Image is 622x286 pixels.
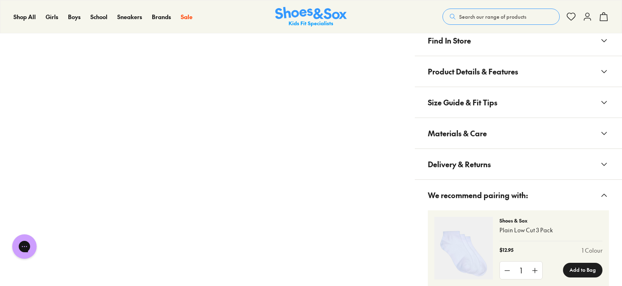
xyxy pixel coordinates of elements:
[415,56,622,87] button: Product Details & Features
[499,217,602,224] p: Shoes & Sox
[181,13,193,21] a: Sale
[68,13,81,21] a: Boys
[459,13,526,20] span: Search our range of products
[275,7,347,27] a: Shoes & Sox
[13,13,36,21] a: Shop All
[117,13,142,21] a: Sneakers
[415,149,622,179] button: Delivery & Returns
[428,28,471,52] span: Find In Store
[152,13,171,21] a: Brands
[415,118,622,148] button: Materials & Care
[415,180,622,210] button: We recommend pairing with:
[563,263,602,277] button: Add to Bag
[428,183,528,207] span: We recommend pairing with:
[428,59,518,83] span: Product Details & Features
[90,13,107,21] a: School
[499,226,602,234] p: Plain Low Cut 3 Pack
[515,262,528,279] div: 1
[582,246,602,255] a: 1 Colour
[8,231,41,262] iframe: Gorgias live chat messenger
[275,7,347,27] img: SNS_Logo_Responsive.svg
[415,87,622,118] button: Size Guide & Fit Tips
[428,90,497,114] span: Size Guide & Fit Tips
[428,121,487,145] span: Materials & Care
[415,25,622,56] button: Find In Store
[428,152,491,176] span: Delivery & Returns
[46,13,58,21] a: Girls
[499,246,513,255] p: $12.95
[434,217,493,279] img: 4-356389_1
[442,9,560,25] button: Search our range of products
